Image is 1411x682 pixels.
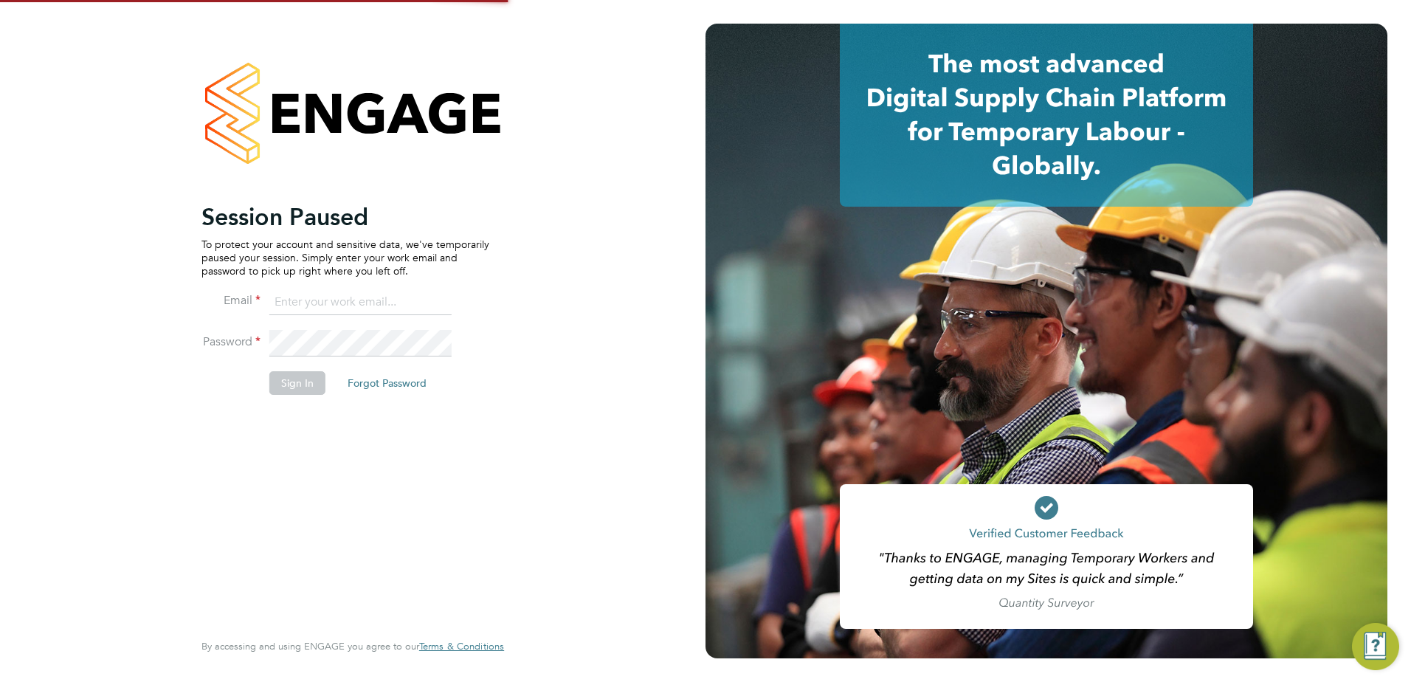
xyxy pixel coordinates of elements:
[336,371,438,395] button: Forgot Password
[419,641,504,652] a: Terms & Conditions
[1352,623,1399,670] button: Engage Resource Center
[201,334,261,350] label: Password
[201,640,504,652] span: By accessing and using ENGAGE you agree to our
[201,238,489,278] p: To protect your account and sensitive data, we've temporarily paused your session. Simply enter y...
[269,371,325,395] button: Sign In
[201,293,261,309] label: Email
[201,202,489,232] h2: Session Paused
[269,289,452,316] input: Enter your work email...
[419,640,504,652] span: Terms & Conditions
